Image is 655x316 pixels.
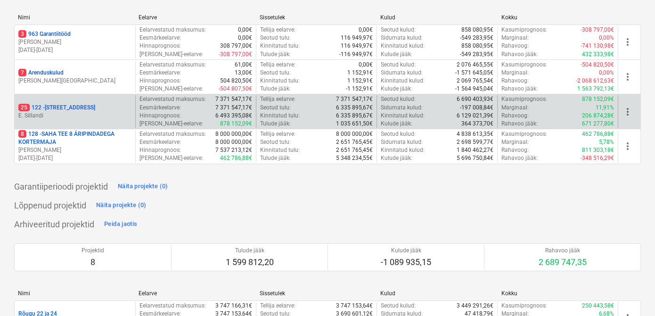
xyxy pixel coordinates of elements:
p: E. Sillandi [18,112,131,120]
span: more_vert [622,141,633,152]
p: Kinnitatud tulu : [260,42,300,50]
p: Rahavoog : [501,77,529,85]
p: Tulude jääk : [260,50,291,58]
span: more_vert [622,106,633,117]
p: 858 080,95€ [461,26,493,34]
p: 878 152,09€ [220,120,252,128]
p: 308 797,00€ [220,42,252,50]
div: Nimi [18,290,131,297]
div: Sissetulek [260,14,373,21]
p: 116 949,97€ [341,34,373,42]
p: -2 068 612,63€ [576,77,614,85]
p: Seotud kulud : [381,130,416,138]
p: Sidumata kulud : [381,69,423,77]
p: Eesmärkeelarve : [139,69,181,77]
p: Tulude jääk : [260,85,291,93]
p: 0,00€ [238,34,252,42]
p: 4 838 613,35€ [457,130,493,138]
p: 5,78% [599,138,614,146]
p: Seotud tulu : [260,69,291,77]
p: Kinnitatud tulu : [260,146,300,154]
div: 25122 -[STREET_ADDRESS]E. Sillandi [18,104,131,120]
p: Hinnaprognoos : [139,112,181,120]
p: 206 874,28€ [582,112,614,120]
p: Garantiiperioodi projektid [14,181,108,192]
p: 8 000 000,00€ [215,130,252,138]
p: Eelarvestatud maksumus : [139,95,206,103]
p: 8 000 000,00€ [215,138,252,146]
p: Kulude jääk : [381,85,412,93]
p: Kasumiprognoos : [501,95,547,103]
p: 11,91% [596,104,614,112]
p: Kasumiprognoos : [501,130,547,138]
p: 1 152,91€ [347,77,373,85]
p: 2 069 765,54€ [457,77,493,85]
p: Rahavoo jääk [539,247,587,255]
p: 671 277,80€ [582,120,614,128]
p: 8 [82,257,104,268]
button: Peida jaotis [102,217,139,232]
p: Eesmärkeelarve : [139,138,181,146]
p: 7 537 213,12€ [215,146,252,154]
p: Tellija eelarve : [260,61,295,69]
p: Kinnitatud kulud : [381,77,425,85]
p: Kinnitatud kulud : [381,42,425,50]
p: Hinnaprognoos : [139,42,181,50]
p: Kasumiprognoos : [501,302,547,310]
p: Rahavoo jääk : [501,154,538,162]
div: Sissetulek [260,290,373,297]
p: -348 516,29€ [581,154,614,162]
p: Kulude jääk [381,247,431,255]
button: Näita projekte (0) [115,179,171,194]
p: Rahavoo jääk : [501,120,538,128]
p: -549 283,95€ [460,50,493,58]
p: Tulude jääk : [260,120,291,128]
p: [PERSON_NAME] [18,38,131,46]
p: Kinnitatud tulu : [260,77,300,85]
p: Eesmärkeelarve : [139,34,181,42]
span: more_vert [622,71,633,83]
p: [PERSON_NAME]-eelarve : [139,120,203,128]
p: 3 747 166,31€ [215,302,252,310]
p: Rahavoo jääk : [501,85,538,93]
p: 6 335 895,67€ [336,104,373,112]
p: Lõppenud projektid [14,200,86,211]
p: -308 797,00€ [581,26,614,34]
p: Kasumiprognoos : [501,26,547,34]
span: 25 [18,104,30,111]
p: Marginaal : [501,69,529,77]
p: 5 348 234,55€ [336,154,373,162]
p: -1 564 945,04€ [455,85,493,93]
div: Eelarve [139,290,252,297]
p: -504 807,50€ [219,85,252,93]
p: -308 797,00€ [219,50,252,58]
p: Sidumata kulud : [381,138,423,146]
p: 6 690 403,93€ [457,95,493,103]
p: -1 152,91€ [346,85,373,93]
div: 3963 Garantiitööd[PERSON_NAME][DATE]-[DATE] [18,30,131,54]
p: Arenduskulud [18,69,64,77]
p: Rahavoog : [501,112,529,120]
p: 963 Garantiitööd [18,30,71,38]
p: Arhiveeritud projektid [14,219,94,230]
p: -1 089 935,15 [381,257,431,268]
p: 3 449 291,26€ [457,302,493,310]
p: Eelarvestatud maksumus : [139,61,206,69]
p: Kulude jääk : [381,120,412,128]
span: 8 [18,130,26,138]
p: 0,00% [599,34,614,42]
p: Marginaal : [501,34,529,42]
div: Kulud [380,14,493,21]
p: 878 152,09€ [582,95,614,103]
p: Seotud kulud : [381,61,416,69]
p: 2 651 765,45€ [336,146,373,154]
div: Eelarve [139,14,252,21]
p: 5 696 750,84€ [457,154,493,162]
p: Eelarvestatud maksumus : [139,26,206,34]
p: Seotud tulu : [260,34,291,42]
p: 2 689 747,35 [539,257,587,268]
p: 858 080,95€ [461,42,493,50]
p: Hinnaprognoos : [139,77,181,85]
p: 1 563 792,13€ [577,85,614,93]
p: 122 - [STREET_ADDRESS] [18,104,95,112]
